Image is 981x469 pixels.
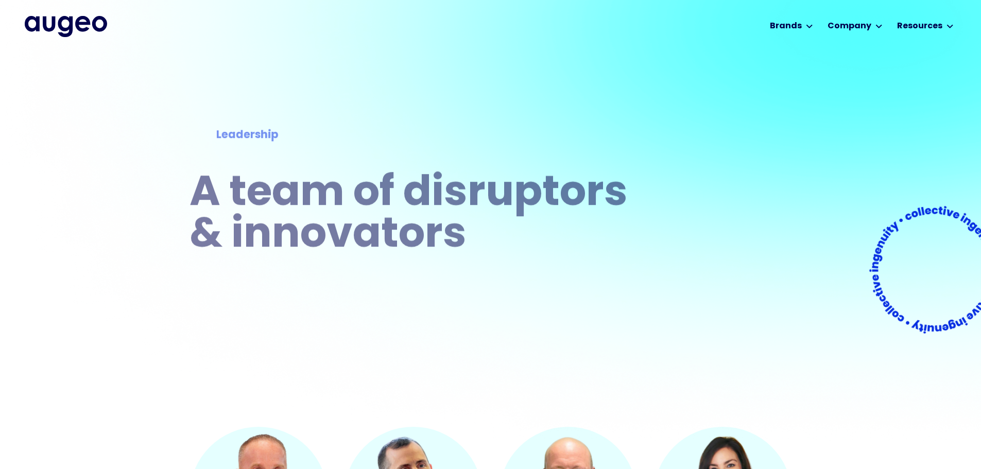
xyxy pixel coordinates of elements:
div: Brands [770,20,802,32]
div: Leadership [216,128,608,144]
h1: A team of disruptors & innovators [190,174,634,257]
a: home [25,16,107,37]
div: Resources [897,20,942,32]
img: Augeo's full logo in midnight blue. [25,16,107,37]
div: Company [828,20,871,32]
